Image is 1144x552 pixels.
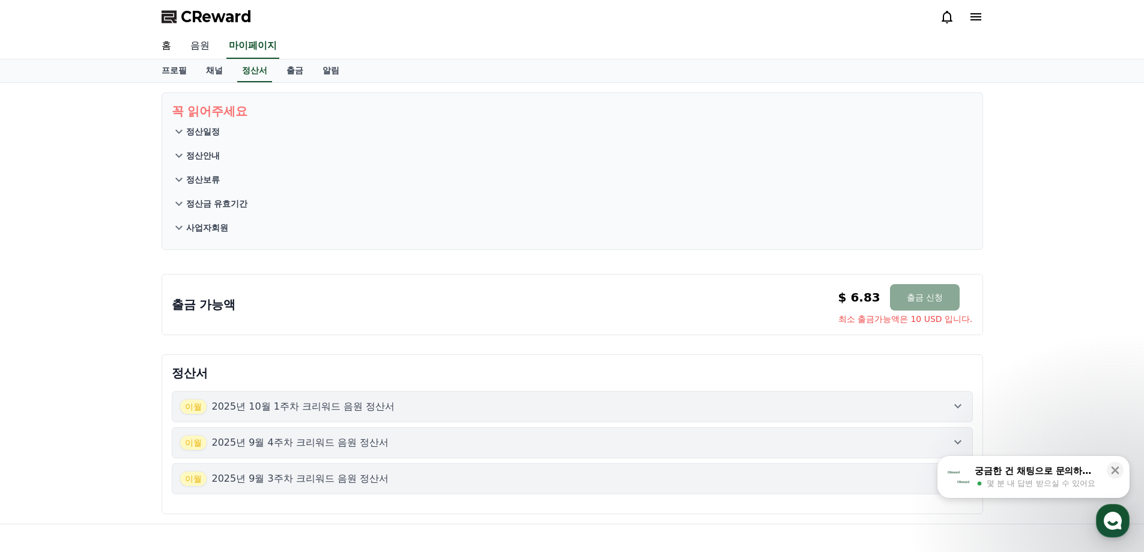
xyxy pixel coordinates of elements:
[181,34,219,59] a: 음원
[172,144,973,168] button: 정산안내
[172,192,973,216] button: 정산금 유효기간
[186,399,200,408] span: 설정
[186,174,220,186] p: 정산보류
[4,381,79,411] a: 홈
[152,34,181,59] a: 홈
[277,59,313,82] a: 출금
[212,399,395,414] p: 2025년 10월 1주차 크리워드 음원 정산서
[180,435,207,450] span: 이월
[181,7,252,26] span: CReward
[155,381,231,411] a: 설정
[172,427,973,458] button: 이월 2025년 9월 4주차 크리워드 음원 정산서
[162,7,252,26] a: CReward
[212,472,389,486] p: 2025년 9월 3주차 크리워드 음원 정산서
[172,463,973,494] button: 이월 2025년 9월 3주차 크리워드 음원 정산서
[237,59,272,82] a: 정산서
[186,222,228,234] p: 사업자회원
[172,391,973,422] button: 이월 2025년 10월 1주차 크리워드 음원 정산서
[172,216,973,240] button: 사업자회원
[212,435,389,450] p: 2025년 9월 4주차 크리워드 음원 정산서
[180,399,207,414] span: 이월
[186,126,220,138] p: 정산일정
[196,59,232,82] a: 채널
[172,365,973,381] p: 정산서
[38,399,45,408] span: 홈
[186,198,248,210] p: 정산금 유효기간
[172,168,973,192] button: 정산보류
[226,34,279,59] a: 마이페이지
[313,59,349,82] a: 알림
[110,399,124,409] span: 대화
[172,103,973,120] p: 꼭 읽어주세요
[186,150,220,162] p: 정산안내
[838,289,880,306] p: $ 6.83
[172,120,973,144] button: 정산일정
[180,471,207,487] span: 이월
[172,296,236,313] p: 출금 가능액
[838,313,973,325] span: 최소 출금가능액은 10 USD 입니다.
[890,284,960,311] button: 출금 신청
[152,59,196,82] a: 프로필
[79,381,155,411] a: 대화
